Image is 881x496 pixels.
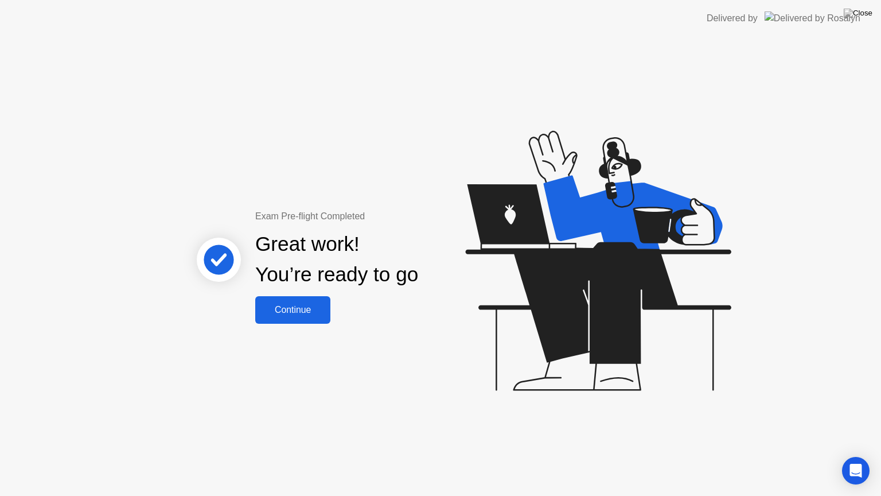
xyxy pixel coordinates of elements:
[707,11,758,25] div: Delivered by
[844,9,872,18] img: Close
[255,296,330,324] button: Continue
[255,229,418,290] div: Great work! You’re ready to go
[765,11,860,25] img: Delivered by Rosalyn
[259,305,327,315] div: Continue
[842,457,870,485] div: Open Intercom Messenger
[255,210,492,223] div: Exam Pre-flight Completed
